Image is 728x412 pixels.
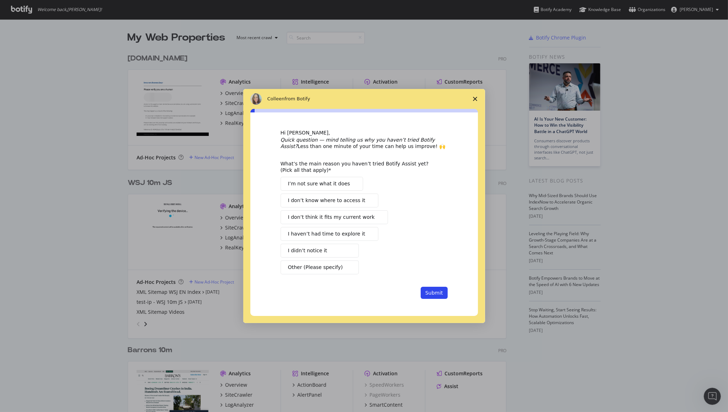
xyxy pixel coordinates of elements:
[288,247,327,254] span: I didn’t notice it
[281,137,448,149] div: Less than one minute of your time can help us improve! 🙌
[421,287,448,299] button: Submit
[288,230,365,238] span: I haven’t had time to explore it
[281,260,359,274] button: Other (Please specify)
[281,130,448,137] div: Hi [PERSON_NAME],
[288,180,350,187] span: I’m not sure what it does
[288,197,366,204] span: I don’t know where to access it
[281,210,388,224] button: I don’t think it fits my current work
[281,137,435,149] i: Quick question — mind telling us why you haven’t tried Botify Assist?
[465,89,485,109] span: Close survey
[281,160,437,173] div: What’s the main reason you haven’t tried Botify Assist yet? (Pick all that apply)
[281,177,363,191] button: I’m not sure what it does
[281,194,379,207] button: I don’t know where to access it
[288,264,343,271] span: Other (Please specify)
[267,96,285,101] span: Colleen
[288,213,375,221] span: I don’t think it fits my current work
[250,93,262,105] img: Profile image for Colleen
[281,227,378,241] button: I haven’t had time to explore it
[285,96,310,101] span: from Botify
[281,244,359,258] button: I didn’t notice it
